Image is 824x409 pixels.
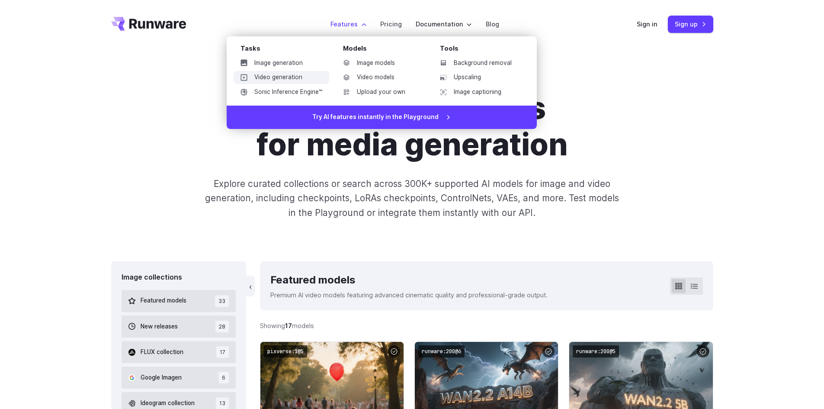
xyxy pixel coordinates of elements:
[216,397,229,409] span: 13
[433,57,523,70] a: Background removal
[111,17,186,31] a: Go to /
[336,57,426,70] a: Image models
[264,345,307,358] code: pixverse:1@5
[201,177,622,220] p: Explore curated collections or search across 300K+ supported AI models for image and video genera...
[416,19,472,29] label: Documentation
[141,373,182,383] span: Google Imagen
[486,19,499,29] a: Blog
[141,296,186,306] span: Featured models
[240,43,329,57] div: Tasks
[141,348,183,357] span: FLUX collection
[234,71,329,84] a: Video generation
[234,57,329,70] a: Image generation
[380,19,402,29] a: Pricing
[234,86,329,99] a: Sonic Inference Engine™
[215,321,229,332] span: 28
[171,90,653,163] h1: Explore AI models for media generation
[637,19,657,29] a: Sign in
[285,322,292,329] strong: 17
[218,372,229,383] span: 6
[122,316,236,338] button: New releases 28
[141,322,178,332] span: New releases
[141,399,195,408] span: Ideogram collection
[668,16,713,32] a: Sign up
[270,290,548,300] p: Premium AI video models featuring advanced cinematic quality and professional-grade output.
[122,272,236,283] div: Image collections
[343,43,426,57] div: Models
[122,341,236,363] button: FLUX collection 17
[336,86,426,99] a: Upload your own
[246,276,255,296] button: ‹
[270,272,548,288] div: Featured models
[336,71,426,84] a: Video models
[330,19,366,29] label: Features
[573,345,619,358] code: runware:200@5
[122,290,236,312] button: Featured models 33
[122,367,236,389] button: Google Imagen 6
[418,345,465,358] code: runware:200@6
[227,106,537,129] a: Try AI features instantly in the Playground
[216,346,229,358] span: 17
[215,295,229,307] span: 33
[440,43,523,57] div: Tools
[260,321,314,331] div: Showing models
[433,86,523,99] a: Image captioning
[433,71,523,84] a: Upscaling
